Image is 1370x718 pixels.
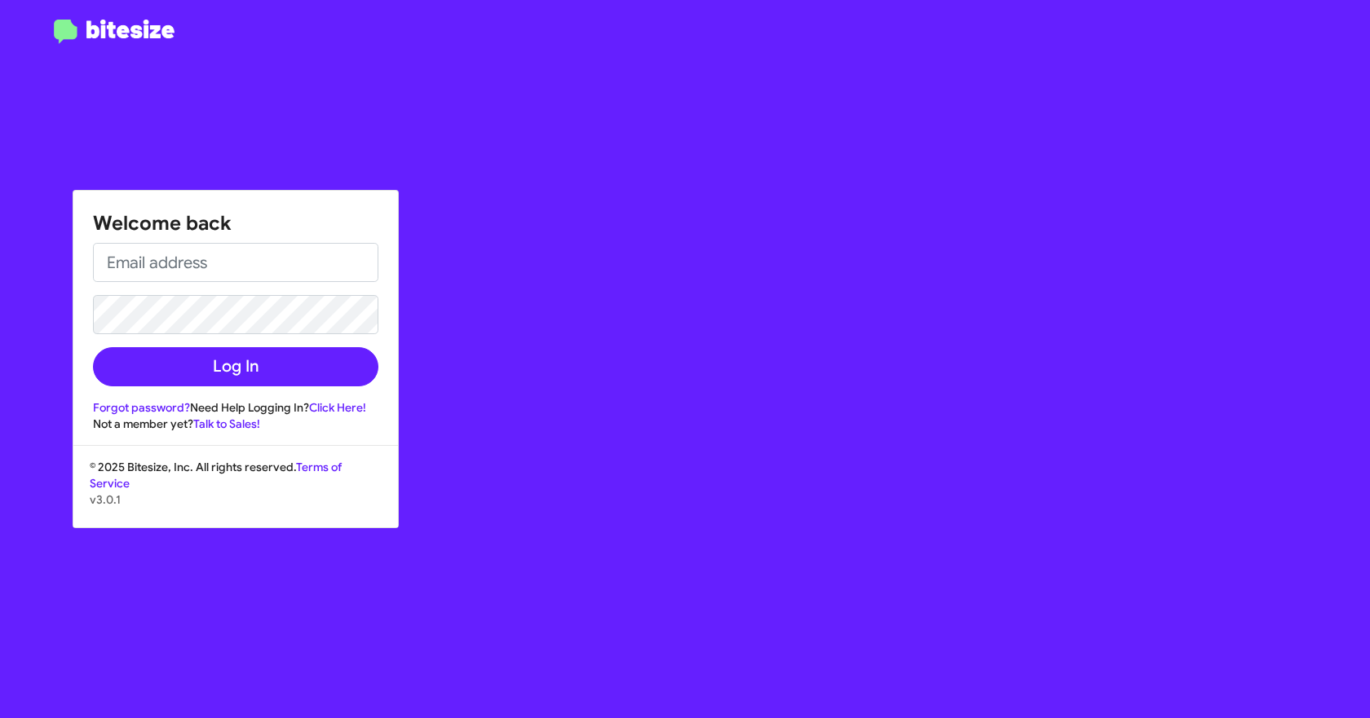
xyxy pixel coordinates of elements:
div: Need Help Logging In? [93,399,378,416]
div: © 2025 Bitesize, Inc. All rights reserved. [73,459,398,527]
a: Talk to Sales! [193,416,260,431]
div: Not a member yet? [93,416,378,432]
h1: Welcome back [93,210,378,236]
a: Click Here! [309,400,366,415]
a: Forgot password? [93,400,190,415]
button: Log In [93,347,378,386]
p: v3.0.1 [90,491,382,508]
input: Email address [93,243,378,282]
